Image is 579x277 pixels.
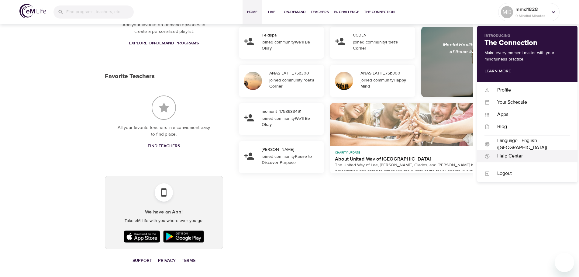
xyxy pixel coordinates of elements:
div: Apps [490,111,570,118]
div: MD [501,6,513,18]
img: Google Play Store [162,229,205,244]
p: 0 Mindful Minutes [515,13,548,19]
div: Your Schedule [490,99,570,106]
a: Find Teachers [145,140,182,152]
strong: We’ll Be Okay [262,116,310,127]
h5: We have an App! [110,209,218,215]
div: joined community [353,39,411,51]
div: Mental Health America is dedicated to addressing the needs of those living with mental illness an... [443,41,576,62]
li: · [154,257,156,265]
strong: Pause to Discover Purpose [262,154,312,165]
p: Introducing [484,33,570,39]
div: [PERSON_NAME] [262,147,322,153]
span: 1% Challenge [334,9,359,15]
h2: The Connection [484,39,570,47]
div: Feldspa [262,32,322,38]
div: joined community [269,77,320,89]
strong: Happy Mind [360,78,406,89]
strong: Poet's Corner [353,40,398,51]
div: ANAS LATIF_75b300 [360,70,413,76]
img: logo [19,4,46,18]
div: Language - English ([GEOGRAPHIC_DATA]) [490,137,570,151]
a: Privacy [158,258,176,263]
div: The United Way of Lee, [PERSON_NAME], Glades, and [PERSON_NAME] is a volunteer organization dedic... [335,162,501,171]
strong: Poet's Corner [269,78,314,89]
li: · [178,257,179,265]
div: Help Center [490,153,570,160]
div: joined community [262,39,320,51]
span: Teachers [311,9,329,15]
iframe: Button to launch messaging window [555,253,574,272]
a: Learn More [484,68,511,74]
img: Apple App Store [122,229,162,244]
div: joined community [262,116,320,128]
span: Home [245,9,260,15]
span: Find Teachers [148,142,180,150]
div: ANAS LATIF_75b300 [269,70,322,76]
a: Support [133,258,152,263]
nav: breadcrumb [105,257,223,265]
div: About United Way of [GEOGRAPHIC_DATA] [335,156,501,161]
span: Explore On-Demand Programs [129,40,199,47]
div: CCDLN [353,32,413,38]
p: Take eM Life with you where ever you go. [110,218,218,224]
div: Blog [490,123,570,130]
span: The Connection [364,9,395,15]
div: joined community [262,154,320,166]
div: Logout [490,170,570,177]
div: joined community [360,77,411,89]
p: mmd1828 [515,6,548,13]
p: All your favorite teachers in a convienient easy to find place. [117,124,211,138]
a: Terms [182,258,195,263]
a: Explore On-Demand Programs [126,38,201,49]
div: Charity Update [335,151,501,155]
p: Make every moment matter with your mindfulness practice. [484,50,570,63]
span: Live [264,9,279,15]
p: Add your favorite on-demand episodes to create a personalized playlist. [117,22,211,35]
span: On-Demand [284,9,306,15]
strong: We’ll Be Okay [262,40,310,51]
img: Favorite Teachers [152,95,176,120]
input: Find programs, teachers, etc... [66,5,134,19]
div: Profile [490,87,570,94]
h3: Favorite Teachers [105,73,155,80]
div: moment_1758633491 [262,109,322,115]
